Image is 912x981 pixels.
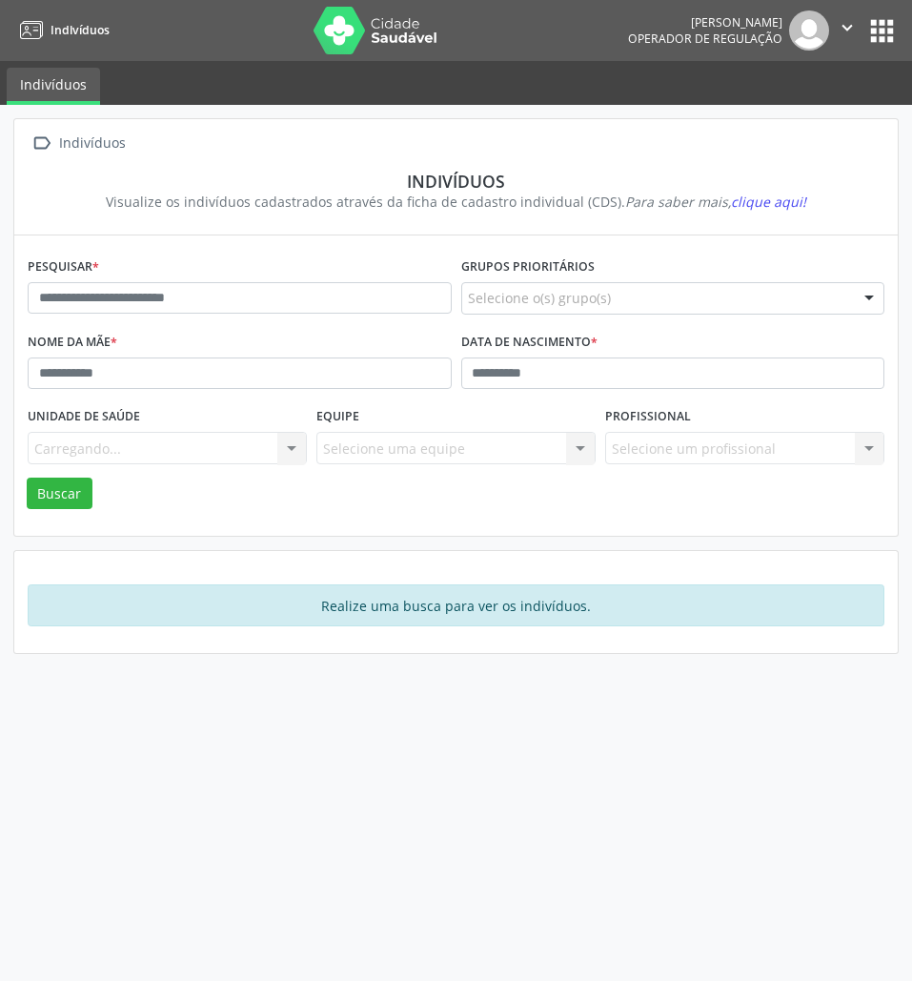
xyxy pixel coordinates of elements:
[28,328,117,358] label: Nome da mãe
[51,22,110,38] span: Indivíduos
[13,14,110,46] a: Indivíduos
[461,328,598,358] label: Data de nascimento
[27,478,92,510] button: Buscar
[28,402,140,432] label: Unidade de saúde
[625,193,806,211] i: Para saber mais,
[461,253,595,282] label: Grupos prioritários
[28,584,884,626] div: Realize uma busca para ver os indivíduos.
[316,402,359,432] label: Equipe
[829,10,865,51] button: 
[731,193,806,211] span: clique aqui!
[865,14,899,48] button: apps
[7,68,100,105] a: Indivíduos
[837,17,858,38] i: 
[628,31,782,47] span: Operador de regulação
[28,130,55,157] i: 
[605,402,691,432] label: Profissional
[41,192,871,212] div: Visualize os indivíduos cadastrados através da ficha de cadastro individual (CDS).
[28,130,129,157] a:  Indivíduos
[468,288,611,308] span: Selecione o(s) grupo(s)
[55,130,129,157] div: Indivíduos
[628,14,782,31] div: [PERSON_NAME]
[789,10,829,51] img: img
[41,171,871,192] div: Indivíduos
[28,253,99,282] label: Pesquisar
